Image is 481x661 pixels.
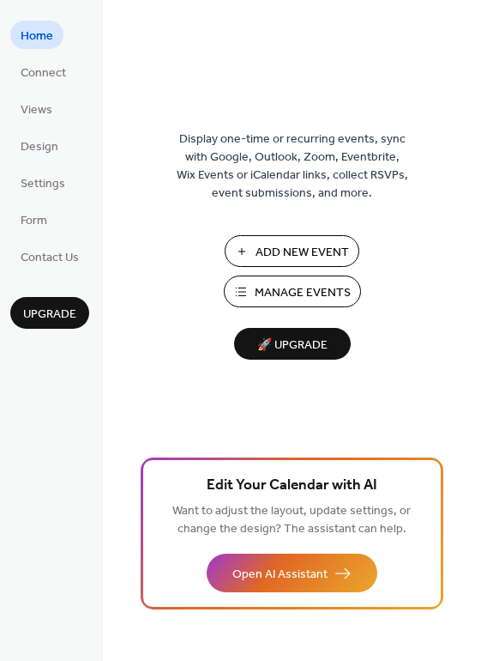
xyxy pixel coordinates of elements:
span: Display one-time or recurring events, sync with Google, Outlook, Zoom, Eventbrite, Wix Events or ... [177,130,408,203]
span: Settings [21,175,65,193]
span: 🚀 Upgrade [244,334,340,357]
button: Open AI Assistant [207,554,377,592]
a: Views [10,94,63,123]
span: Form [21,212,47,230]
button: Manage Events [224,276,361,307]
span: Views [21,101,52,119]
a: Form [10,205,57,233]
a: Home [10,21,63,49]
a: Settings [10,168,75,197]
span: Manage Events [255,284,351,302]
span: Upgrade [23,306,76,324]
button: 🚀 Upgrade [234,328,351,360]
a: Connect [10,58,76,86]
button: Add New Event [225,235,359,267]
a: Contact Us [10,242,89,270]
span: Home [21,27,53,45]
span: Design [21,138,58,156]
a: Design [10,131,69,160]
span: Add New Event [256,244,349,262]
span: Contact Us [21,249,79,267]
button: Upgrade [10,297,89,329]
span: Edit Your Calendar with AI [207,474,377,498]
span: Want to adjust the layout, update settings, or change the design? The assistant can help. [172,500,411,541]
span: Connect [21,64,66,82]
span: Open AI Assistant [232,566,328,584]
